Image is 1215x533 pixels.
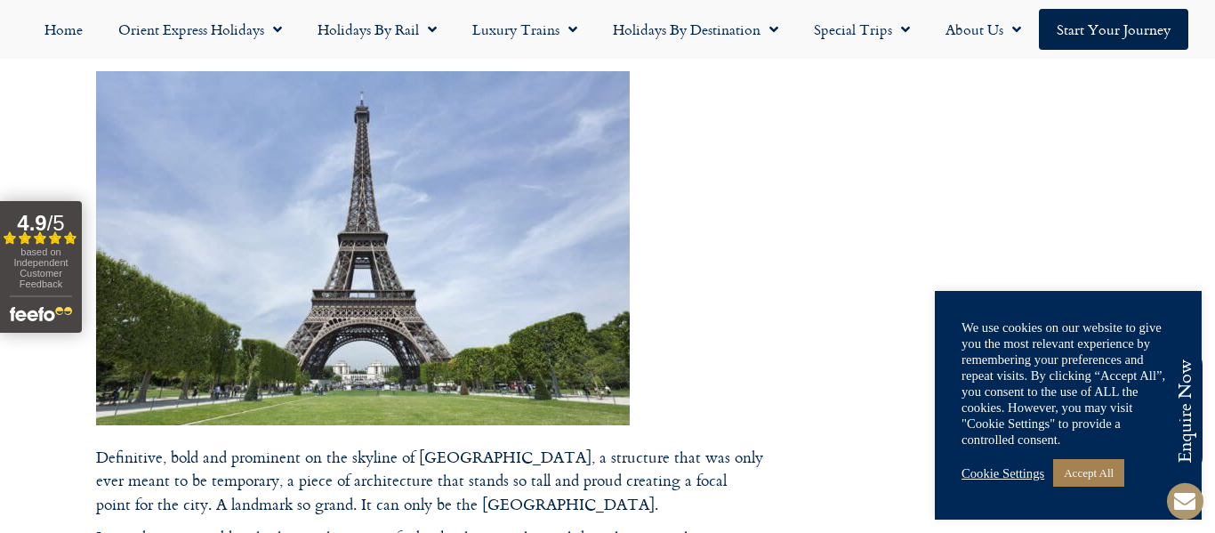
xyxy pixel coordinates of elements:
a: About Us [928,9,1039,50]
div: We use cookies on our website to give you the most relevant experience by remembering your prefer... [962,319,1175,448]
a: Accept All [1053,459,1124,487]
a: Holidays by Destination [595,9,796,50]
a: Home [27,9,101,50]
a: Start your Journey [1039,9,1188,50]
a: Cookie Settings [962,465,1044,481]
a: Luxury Trains [455,9,595,50]
nav: Menu [9,9,1206,50]
a: Special Trips [796,9,928,50]
a: Orient Express Holidays [101,9,300,50]
a: Holidays by Rail [300,9,455,50]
